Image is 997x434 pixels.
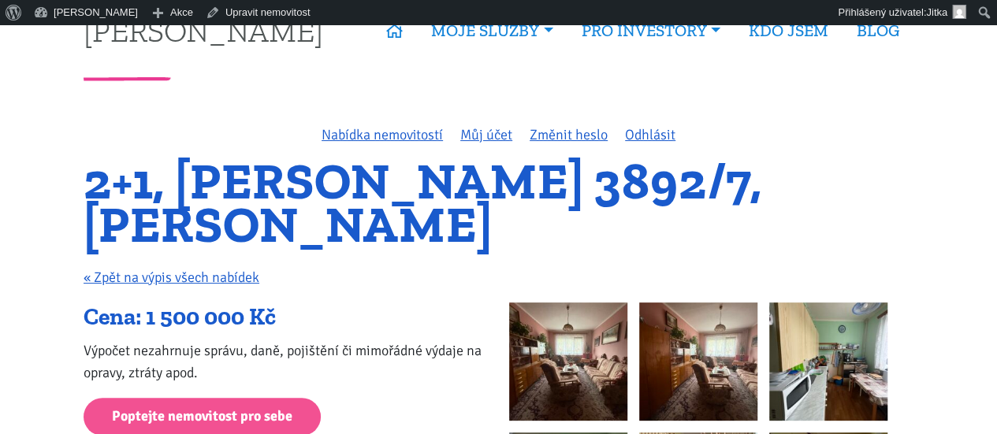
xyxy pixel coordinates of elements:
[567,13,735,49] a: PRO INVESTORY
[84,302,488,332] div: Cena: 1 500 000 Kč
[84,160,913,246] h1: 2+1, [PERSON_NAME] 3892/7, [PERSON_NAME]
[530,126,608,143] a: Změnit heslo
[460,126,512,143] a: Můj účet
[84,15,323,46] a: [PERSON_NAME]
[926,6,947,18] span: Jitka
[625,126,675,143] a: Odhlásit
[84,269,259,286] a: « Zpět na výpis všech nabídek
[322,126,443,143] a: Nabídka nemovitostí
[843,13,913,49] a: BLOG
[735,13,843,49] a: KDO JSEM
[417,13,567,49] a: MOJE SLUŽBY
[84,339,488,384] p: Výpočet nezahrnuje správu, daně, pojištění či mimořádné výdaje na opravy, ztráty apod.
